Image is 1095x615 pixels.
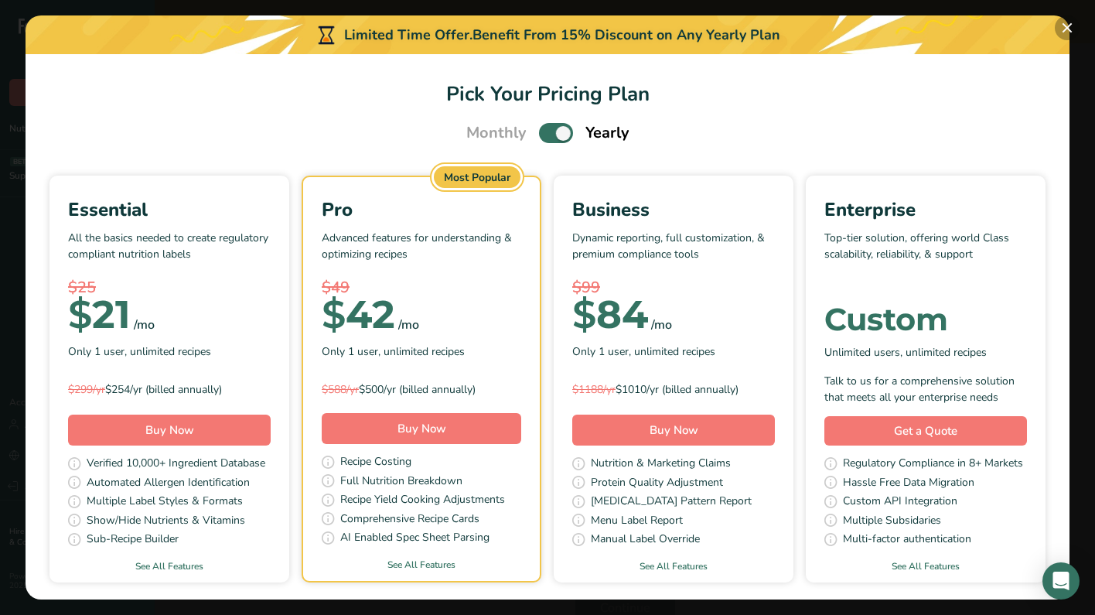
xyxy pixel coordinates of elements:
span: Yearly [585,121,629,145]
span: Custom API Integration [843,493,957,512]
span: Full Nutrition Breakdown [340,473,462,492]
div: $1010/yr (billed annually) [572,381,775,398]
span: Nutrition & Marketing Claims [591,455,731,474]
div: $49 [322,276,521,299]
button: Buy Now [68,415,271,446]
div: 84 [572,299,648,330]
div: Business [572,196,775,224]
span: Multiple Label Styles & Formats [87,493,243,512]
div: Open Intercom Messenger [1042,562,1080,600]
span: Only 1 user, unlimited recipes [572,343,715,360]
div: Enterprise [824,196,1027,224]
span: Verified 10,000+ Ingredient Database [87,455,265,474]
a: See All Features [49,559,289,573]
h1: Pick Your Pricing Plan [44,79,1051,109]
div: $500/yr (billed annually) [322,381,521,398]
span: $ [68,291,92,338]
p: Dynamic reporting, full customization, & premium compliance tools [572,230,775,276]
button: Buy Now [322,413,521,444]
span: Unlimited users, unlimited recipes [824,344,987,360]
span: Multi-factor authentication [843,531,971,550]
span: Buy Now [145,422,194,438]
span: Buy Now [650,422,698,438]
div: Custom [824,304,1027,335]
div: /mo [398,316,419,334]
div: /mo [134,316,155,334]
a: Get a Quote [824,416,1027,446]
p: Top-tier solution, offering world Class scalability, reliability, & support [824,230,1027,276]
span: Multiple Subsidaries [843,512,941,531]
span: $588/yr [322,382,359,397]
p: All the basics needed to create regulatory compliant nutrition labels [68,230,271,276]
span: Only 1 user, unlimited recipes [68,343,211,360]
span: Monthly [466,121,527,145]
div: 42 [322,299,395,330]
span: Menu Label Report [591,512,683,531]
span: $ [322,291,346,338]
div: Pro [322,196,521,224]
span: Sub-Recipe Builder [87,531,179,550]
span: AI Enabled Spec Sheet Parsing [340,529,490,548]
span: Get a Quote [894,422,957,440]
div: Limited Time Offer. [26,15,1069,54]
div: $254/yr (billed annually) [68,381,271,398]
div: Essential [68,196,271,224]
div: $99 [572,276,775,299]
span: [MEDICAL_DATA] Pattern Report [591,493,752,512]
span: $299/yr [68,382,105,397]
span: Buy Now [397,421,446,436]
div: Most Popular [434,166,520,188]
span: Comprehensive Recipe Cards [340,511,479,530]
span: Manual Label Override [591,531,700,550]
span: Recipe Costing [340,453,411,473]
span: Regulatory Compliance in 8+ Markets [843,455,1023,474]
span: $ [572,291,596,338]
span: Recipe Yield Cooking Adjustments [340,491,505,511]
div: $25 [68,276,271,299]
div: Talk to us for a comprehensive solution that meets all your enterprise needs [824,373,1027,405]
div: /mo [651,316,672,334]
p: Advanced features for understanding & optimizing recipes [322,230,521,276]
span: Show/Hide Nutrients & Vitamins [87,512,245,531]
span: Hassle Free Data Migration [843,474,974,494]
div: Benefit From 15% Discount on Any Yearly Plan [472,25,780,46]
span: Protein Quality Adjustment [591,474,723,494]
span: Automated Allergen Identification [87,474,250,494]
a: See All Features [303,558,540,572]
span: $1188/yr [572,382,616,397]
a: See All Features [806,559,1046,573]
div: 21 [68,299,131,330]
a: See All Features [554,559,793,573]
button: Buy Now [572,415,775,446]
span: Only 1 user, unlimited recipes [322,343,465,360]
